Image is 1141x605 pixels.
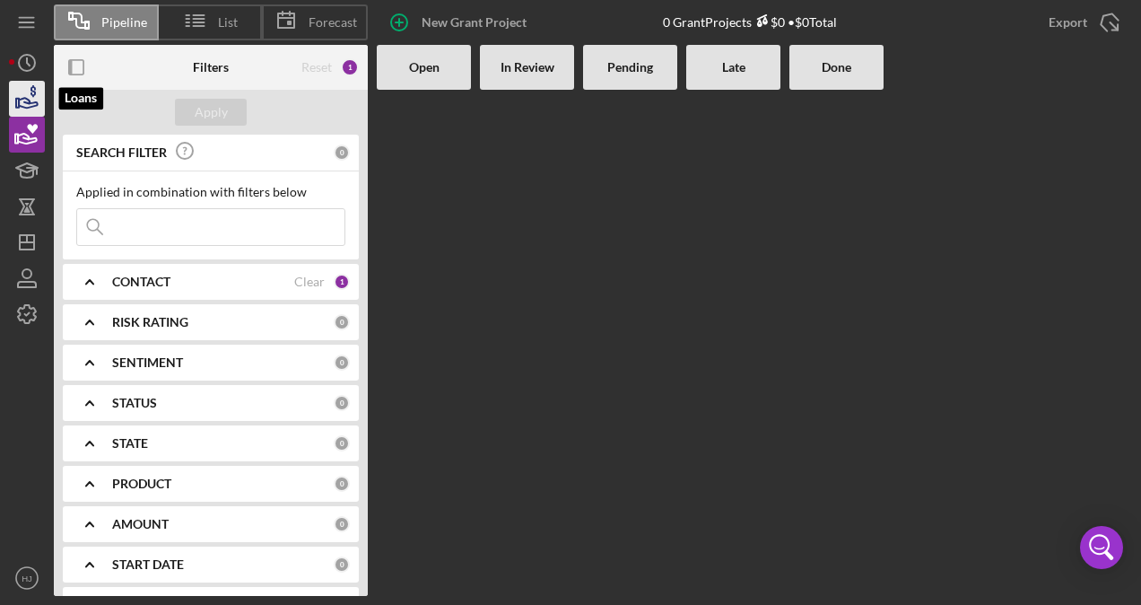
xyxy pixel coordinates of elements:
span: List [218,15,238,30]
div: 1 [341,58,359,76]
div: 0 [334,516,350,532]
b: Filters [193,60,229,75]
button: New Grant Project [377,4,544,40]
b: Pending [607,60,653,75]
b: Late [722,60,745,75]
b: STATUS [112,396,157,410]
b: RISK RATING [112,315,188,329]
div: Export [1049,4,1087,40]
div: $0 [752,14,785,30]
div: 0 [334,145,350,161]
span: Pipeline [101,15,147,30]
div: Apply [195,99,228,126]
button: Apply [175,99,247,126]
b: SEARCH FILTER [76,145,167,160]
b: In Review [501,60,554,75]
button: Export [1031,4,1132,40]
b: Done [822,60,851,75]
div: Open Intercom Messenger [1080,526,1123,569]
div: 0 [334,355,350,371]
div: Reset [301,60,332,75]
div: Clear [294,275,325,289]
div: Applied in combination with filters below [76,185,345,199]
text: HJ [22,574,32,583]
div: 0 [334,314,350,330]
b: STATE [112,436,148,451]
b: CONTACT [112,275,170,289]
div: 0 [334,435,350,452]
b: START DATE [112,557,184,572]
div: New Grant Project [422,4,527,40]
div: 1 [334,274,350,290]
div: 0 [334,557,350,573]
b: PRODUCT [112,477,171,491]
b: AMOUNT [112,517,169,531]
b: SENTIMENT [112,355,183,370]
span: Forecast [309,15,357,30]
b: Open [409,60,440,75]
div: 0 [334,395,350,411]
div: 0 Grant Projects • $0 Total [663,14,837,30]
div: 0 [334,476,350,492]
button: HJ [9,560,45,596]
